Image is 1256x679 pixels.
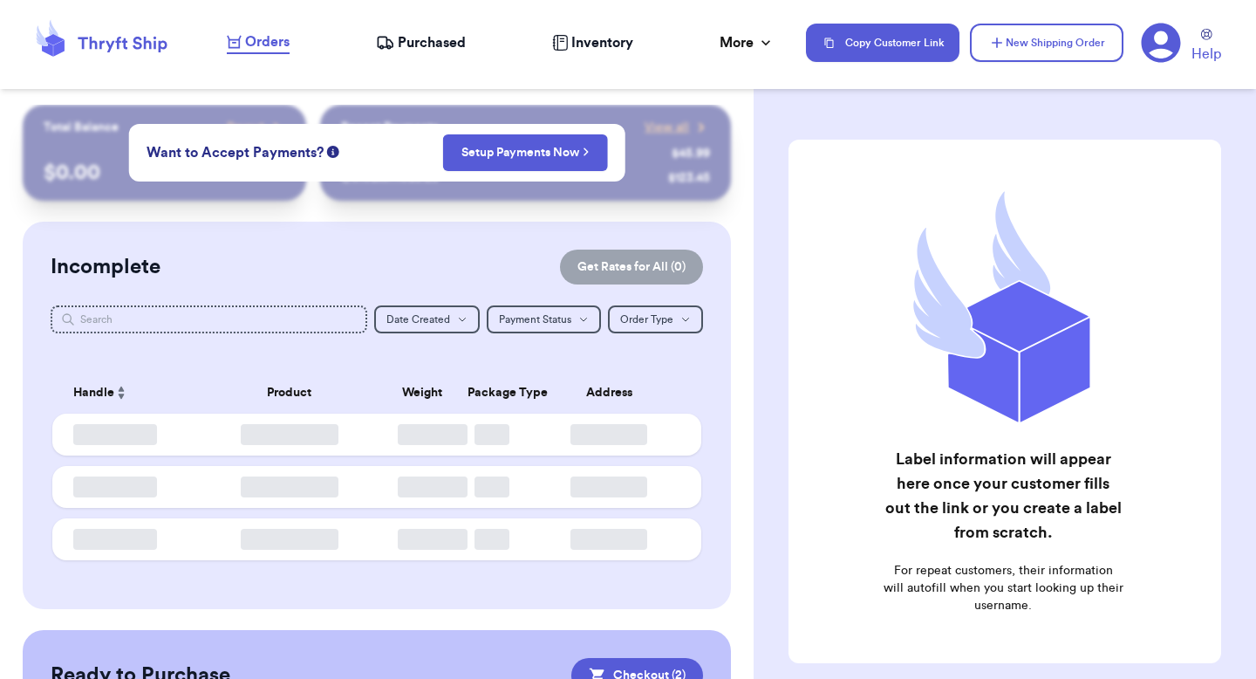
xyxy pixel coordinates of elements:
[51,305,367,333] input: Search
[51,253,160,281] h2: Incomplete
[227,31,290,54] a: Orders
[883,562,1123,614] p: For repeat customers, their information will autofill when you start looking up their username.
[560,250,703,285] button: Get Rates for All (0)
[398,32,466,53] span: Purchased
[645,119,689,136] span: View all
[73,384,114,402] span: Handle
[970,24,1123,62] button: New Shipping Order
[44,119,119,136] p: Total Balance
[376,32,466,53] a: Purchased
[620,314,673,325] span: Order Type
[443,134,608,171] button: Setup Payments Now
[1191,44,1221,65] span: Help
[883,447,1123,545] h2: Label information will appear here once your customer fills out the link or you create a label fr...
[386,314,450,325] span: Date Created
[527,372,701,414] th: Address
[227,119,264,136] span: Payout
[487,305,601,333] button: Payment Status
[668,169,710,187] div: $ 123.45
[192,372,387,414] th: Product
[341,119,438,136] p: Recent Payments
[645,119,710,136] a: View all
[806,24,959,62] button: Copy Customer Link
[245,31,290,52] span: Orders
[1191,29,1221,65] a: Help
[461,144,590,161] a: Setup Payments Now
[608,305,703,333] button: Order Type
[44,159,285,187] p: $ 0.00
[387,372,457,414] th: Weight
[720,32,775,53] div: More
[227,119,285,136] a: Payout
[114,382,128,403] button: Sort ascending
[499,314,571,325] span: Payment Status
[147,142,324,163] span: Want to Accept Payments?
[552,32,633,53] a: Inventory
[672,145,710,162] div: $ 45.99
[571,32,633,53] span: Inventory
[457,372,527,414] th: Package Type
[374,305,480,333] button: Date Created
